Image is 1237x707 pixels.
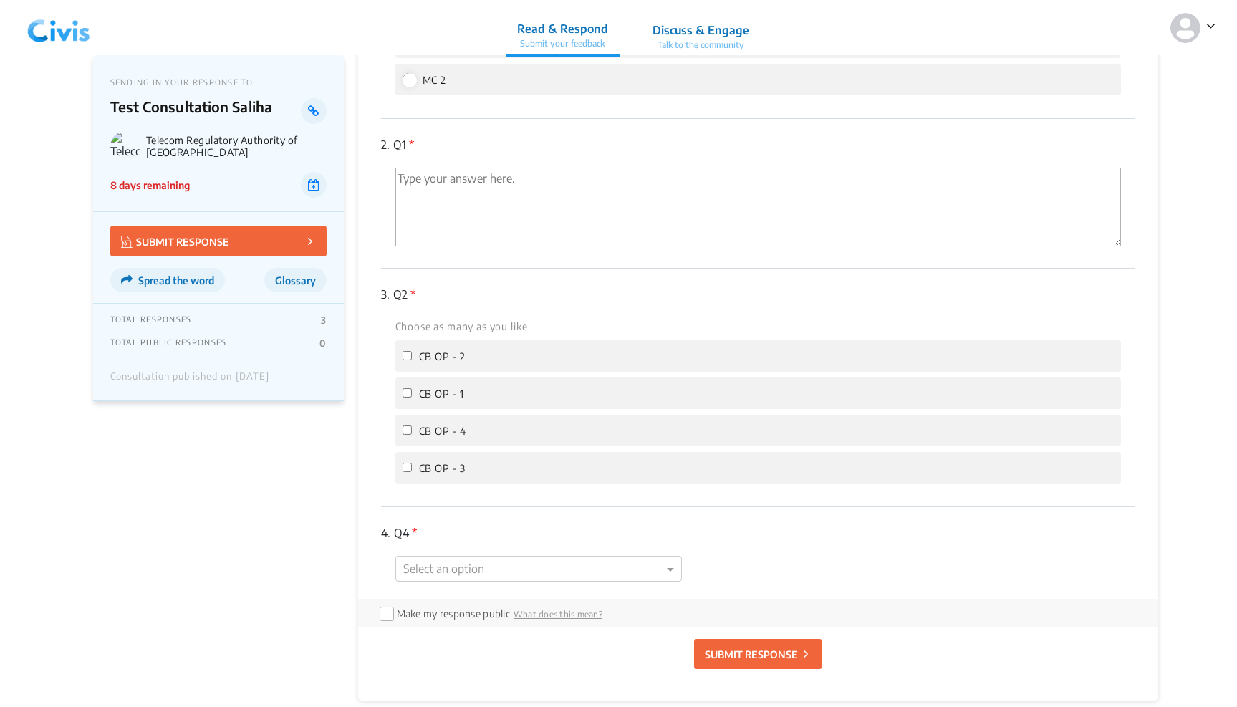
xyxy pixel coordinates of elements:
input: MC 2 [403,73,415,86]
p: Read & Respond [517,20,608,37]
span: CB OP - 3 [419,462,466,474]
label: Make my response public [397,607,510,620]
p: 3 [321,314,326,326]
p: 0 [319,337,326,349]
p: Talk to the community [653,39,749,52]
p: SUBMIT RESPONSE [705,647,798,662]
img: Telecom Regulatory Authority of India logo [110,131,140,161]
span: 4. [381,526,390,540]
p: Submit your feedback [517,37,608,50]
textarea: 'Type your answer here.' | translate [395,168,1122,246]
label: Choose as many as you like [395,319,528,335]
p: SUBMIT RESPONSE [121,233,229,249]
span: Spread the word [138,274,214,287]
button: SUBMIT RESPONSE [694,639,822,669]
span: MC 2 [423,74,446,86]
span: CB OP - 1 [419,388,465,400]
p: TOTAL PUBLIC RESPONSES [110,337,227,349]
span: 2. [381,138,390,152]
p: Q1 [381,136,1136,153]
button: Spread the word [110,268,225,292]
p: 8 days remaining [110,178,190,193]
img: navlogo.png [21,6,96,49]
p: Q4 [381,524,1136,542]
span: CB OP - 2 [419,350,466,362]
span: Glossary [275,274,316,287]
div: Consultation published on [DATE] [110,371,269,390]
img: person-default.svg [1170,13,1200,43]
p: Q2 [381,286,1136,303]
button: SUBMIT RESPONSE [110,226,327,256]
p: SENDING IN YOUR RESPONSE TO [110,77,327,87]
img: Vector.jpg [121,236,133,248]
span: 3. [381,287,390,302]
input: CB OP - 4 [403,425,412,435]
p: Test Consultation Saliha [110,98,302,124]
button: Glossary [264,268,327,292]
p: Discuss & Engage [653,21,749,39]
input: CB OP - 3 [403,463,412,472]
span: CB OP - 4 [419,425,467,437]
p: Telecom Regulatory Authority of [GEOGRAPHIC_DATA] [146,134,327,158]
p: TOTAL RESPONSES [110,314,192,326]
input: CB OP - 1 [403,388,412,398]
input: CB OP - 2 [403,351,412,360]
span: What does this mean? [514,609,602,620]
